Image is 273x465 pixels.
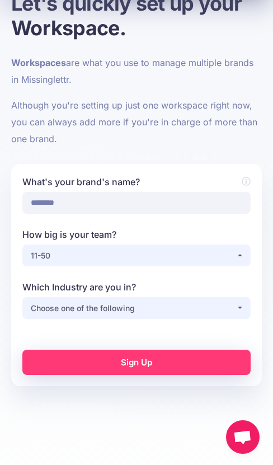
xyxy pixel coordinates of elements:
[22,280,228,294] label: Which Industry are you in?
[22,175,228,189] label: What's your brand's name?
[226,420,260,454] a: Open chat
[31,302,236,315] div: Choose one of the following
[22,245,251,266] button: 11-50
[22,297,251,319] button: Choose one of the following
[31,249,236,262] div: 11-50
[11,57,66,68] b: Workspaces
[22,350,251,375] a: Sign Up
[22,228,228,241] label: How big is your team?
[11,97,262,147] p: Although you're setting up just one workspace right now, you can always add more if you're in cha...
[11,54,262,88] p: are what you use to manage multiple brands in Missinglettr.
